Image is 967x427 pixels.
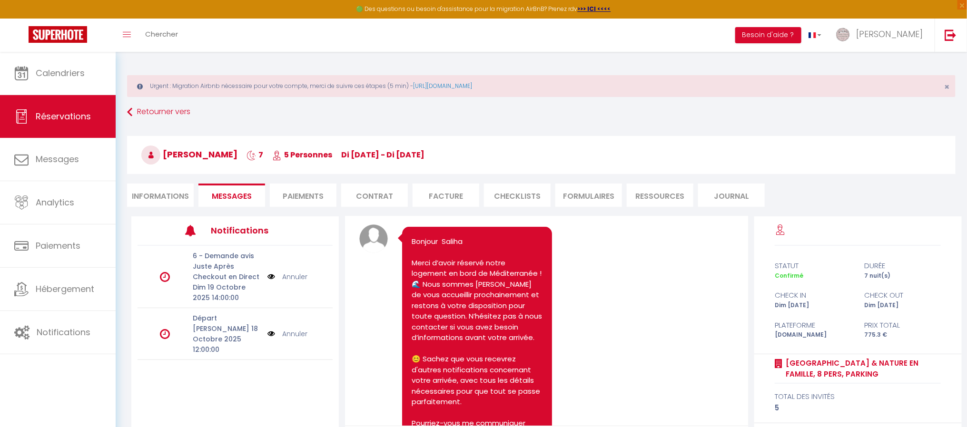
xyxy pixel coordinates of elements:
[138,19,185,52] a: Chercher
[413,82,472,90] a: [URL][DOMAIN_NAME]
[836,27,850,41] img: ...
[944,81,949,93] span: ×
[141,148,237,160] span: [PERSON_NAME]
[858,290,947,301] div: check out
[272,149,332,160] span: 5 Personnes
[829,19,935,52] a: ... [PERSON_NAME]
[945,29,957,41] img: logout
[578,5,611,13] a: >>> ICI <<<<
[193,282,262,303] p: Dim 19 Octobre 2025 14:00:00
[193,313,262,323] p: Départ
[858,320,947,331] div: Prix total
[341,184,408,207] li: Contrat
[211,220,292,241] h3: Notifications
[247,149,263,160] span: 7
[769,330,858,340] div: [DOMAIN_NAME]
[769,301,858,310] div: Dim [DATE]
[341,149,424,160] span: di [DATE] - di [DATE]
[858,301,947,310] div: Dim [DATE]
[270,184,336,207] li: Paiements
[36,110,91,122] span: Réservations
[769,290,858,301] div: check in
[782,358,941,380] a: [GEOGRAPHIC_DATA] & nature en famille, 8 pers, parking
[36,283,94,295] span: Hébergement
[267,329,275,339] img: NO IMAGE
[775,402,941,414] div: 5
[858,330,947,340] div: 775.3 €
[127,104,956,121] a: Retourner vers
[145,29,178,39] span: Chercher
[627,184,693,207] li: Ressources
[267,272,275,282] img: NO IMAGE
[575,208,691,216] span: Dim 14 Septembre 2025 19:08:14 - airbnb
[127,75,956,97] div: Urgent : Migration Airbnb nécessaire pour votre compte, merci de suivre ces étapes (5 min) -
[555,184,622,207] li: FORMULAIRES
[36,67,85,79] span: Calendriers
[858,260,947,272] div: durée
[193,251,262,282] p: 6 - Demande avis Juste Après Checkout en Direct
[29,26,87,43] img: Super Booking
[858,272,947,281] div: 7 nuit(s)
[282,272,307,282] a: Annuler
[484,184,551,207] li: CHECKLISTS
[413,184,479,207] li: Facture
[282,329,307,339] a: Annuler
[856,28,923,40] span: [PERSON_NAME]
[193,323,262,355] p: [PERSON_NAME] 18 Octobre 2025 12:00:00
[359,224,388,253] img: avatar.png
[37,326,90,338] span: Notifications
[212,191,252,202] span: Messages
[127,184,194,207] li: Informations
[944,83,949,91] button: Close
[36,240,80,252] span: Paiements
[698,184,765,207] li: Journal
[36,153,79,165] span: Messages
[775,272,803,280] span: Confirmé
[775,391,941,402] div: total des invités
[769,320,858,331] div: Plateforme
[735,27,801,43] button: Besoin d'aide ?
[769,260,858,272] div: statut
[36,196,74,208] span: Analytics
